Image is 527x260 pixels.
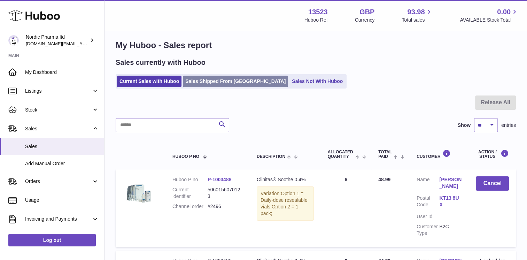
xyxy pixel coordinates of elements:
a: KT13 8UX [439,195,462,208]
dd: #2496 [208,203,243,210]
span: Listings [25,88,92,94]
dt: Postal Code [417,195,439,210]
div: Customer [417,150,462,159]
dd: B2C [439,223,462,237]
dt: Channel order [172,203,208,210]
span: Add Manual Order [25,160,99,167]
strong: 13523 [308,7,328,17]
img: accounts.uk@nordicpharma.com [8,35,19,46]
div: Variation: [257,186,314,221]
span: Huboo P no [172,154,199,159]
span: entries [501,122,516,129]
span: Total paid [378,150,392,159]
span: 93.98 [407,7,425,17]
span: Option 1 = Daily-dose resealable vials; [261,191,308,209]
span: Description [257,154,285,159]
a: Sales Not With Huboo [289,76,345,87]
span: My Dashboard [25,69,99,76]
span: Usage [25,197,99,204]
span: Sales [25,143,99,150]
dt: Huboo P no [172,176,208,183]
a: Sales Shipped From [GEOGRAPHIC_DATA] [183,76,288,87]
dt: Customer Type [417,223,439,237]
div: Currency [355,17,375,23]
h1: My Huboo - Sales report [116,40,516,51]
span: 48.99 [378,177,390,182]
div: Clinitas® Soothe 0.4% [257,176,314,183]
dd: 5060156070123 [208,186,243,200]
a: Log out [8,234,96,246]
dt: User Id [417,213,439,220]
dt: Current identifier [172,186,208,200]
a: 0.00 AVAILABLE Stock Total [460,7,519,23]
span: Sales [25,125,92,132]
span: Total sales [402,17,433,23]
button: Cancel [476,176,509,191]
div: Action / Status [476,150,509,159]
div: Huboo Ref [304,17,328,23]
span: ALLOCATED Quantity [328,150,354,159]
label: Show [458,122,471,129]
td: 6 [321,169,372,247]
img: 2_6c148ce2-9555-4dcb-a520-678b12be0df6.png [123,176,157,211]
a: 93.98 Total sales [402,7,433,23]
span: Invoicing and Payments [25,216,92,222]
a: P-1003488 [208,177,232,182]
a: [PERSON_NAME] [439,176,462,190]
span: Option 2 = 1 pack; [261,204,299,216]
span: AVAILABLE Stock Total [460,17,519,23]
span: [DOMAIN_NAME][EMAIL_ADDRESS][DOMAIN_NAME] [26,41,139,46]
span: 0.00 [497,7,511,17]
h2: Sales currently with Huboo [116,58,206,67]
span: Orders [25,178,92,185]
span: Stock [25,107,92,113]
a: Current Sales with Huboo [117,76,181,87]
div: Nordic Pharma ltd [26,34,88,47]
dt: Name [417,176,439,191]
strong: GBP [359,7,374,17]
